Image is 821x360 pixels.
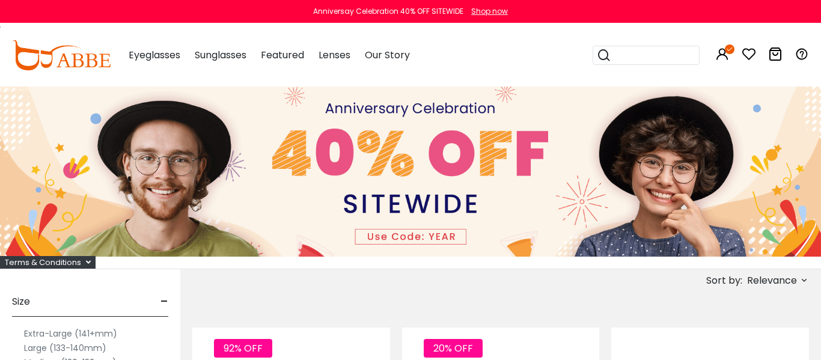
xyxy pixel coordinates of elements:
span: Featured [261,48,304,62]
span: Lenses [319,48,350,62]
img: abbeglasses.com [12,40,111,70]
div: Anniversay Celebration 40% OFF SITEWIDE [313,6,463,17]
span: Size [12,287,30,316]
span: Sunglasses [195,48,246,62]
a: Shop now [465,6,508,16]
span: - [160,287,168,316]
span: Sort by: [706,273,742,287]
label: Extra-Large (141+mm) [24,326,117,341]
span: 20% OFF [424,339,483,358]
label: Large (133-140mm) [24,341,106,355]
div: Shop now [471,6,508,17]
span: Relevance [747,270,797,291]
span: Eyeglasses [129,48,180,62]
span: 92% OFF [214,339,272,358]
span: Our Story [365,48,410,62]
